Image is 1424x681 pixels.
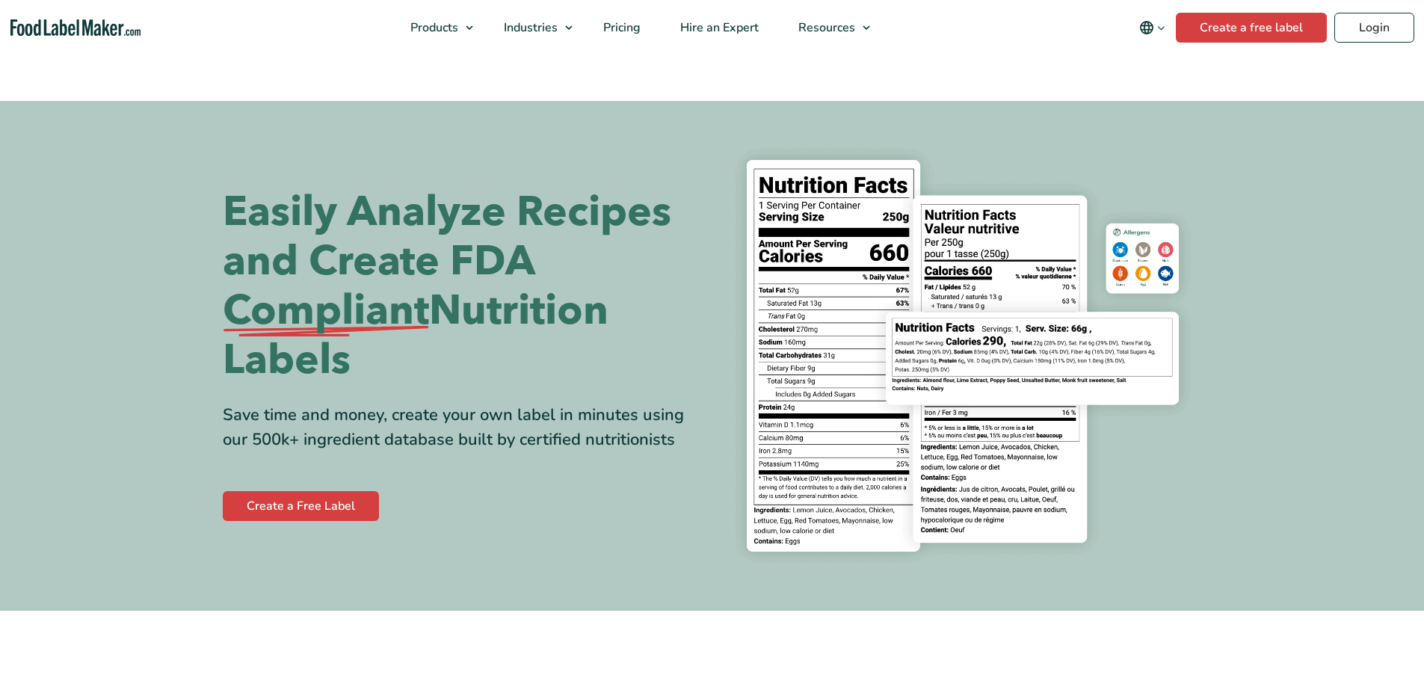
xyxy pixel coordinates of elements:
button: Change language [1129,13,1176,43]
span: Resources [794,19,857,36]
span: Industries [499,19,559,36]
a: Create a free label [1176,13,1327,43]
div: Save time and money, create your own label in minutes using our 500k+ ingredient database built b... [223,403,701,452]
h1: Easily Analyze Recipes and Create FDA Nutrition Labels [223,188,701,385]
span: Pricing [599,19,642,36]
span: Products [406,19,460,36]
a: Create a Free Label [223,491,379,521]
a: Food Label Maker homepage [10,19,141,37]
span: Compliant [223,286,429,336]
span: Hire an Expert [676,19,760,36]
a: Login [1334,13,1414,43]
